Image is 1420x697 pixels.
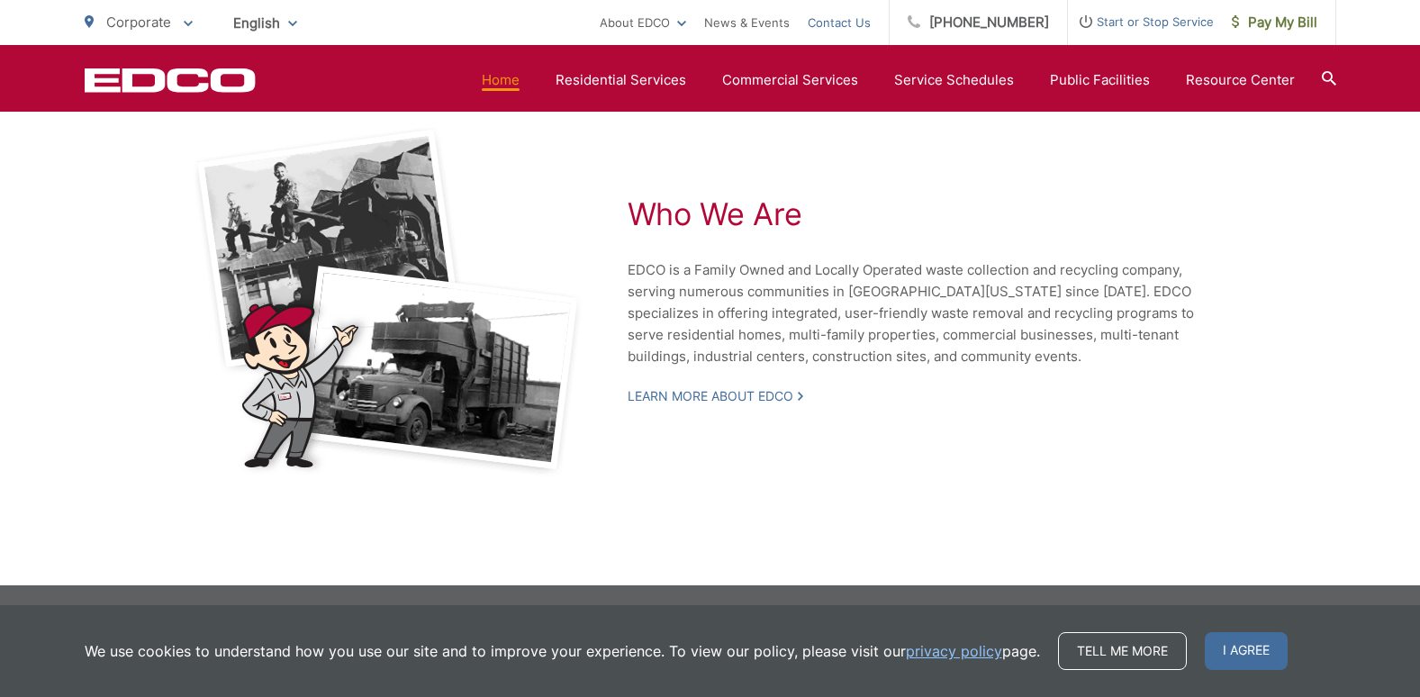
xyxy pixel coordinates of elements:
a: privacy policy [906,640,1002,662]
h2: Who We Are [628,196,1231,232]
a: Commercial Services [722,69,858,91]
p: We use cookies to understand how you use our site and to improve your experience. To view our pol... [85,640,1040,662]
a: Tell me more [1058,632,1187,670]
a: Home [482,69,520,91]
a: Service Schedules [894,69,1014,91]
span: Corporate [106,14,171,31]
a: EDCD logo. Return to the homepage. [85,68,256,93]
a: Learn More About EDCO [628,388,803,404]
a: Resource Center [1186,69,1295,91]
a: Contact Us [808,12,871,33]
p: EDCO is a Family Owned and Locally Operated waste collection and recycling company, serving numer... [628,259,1231,367]
a: Residential Services [556,69,686,91]
a: About EDCO [600,12,686,33]
a: Public Facilities [1050,69,1150,91]
a: News & Events [704,12,790,33]
span: English [220,7,311,39]
span: I agree [1205,632,1288,670]
img: Black and white photos of early garbage trucks [193,126,583,477]
span: Pay My Bill [1232,12,1317,33]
